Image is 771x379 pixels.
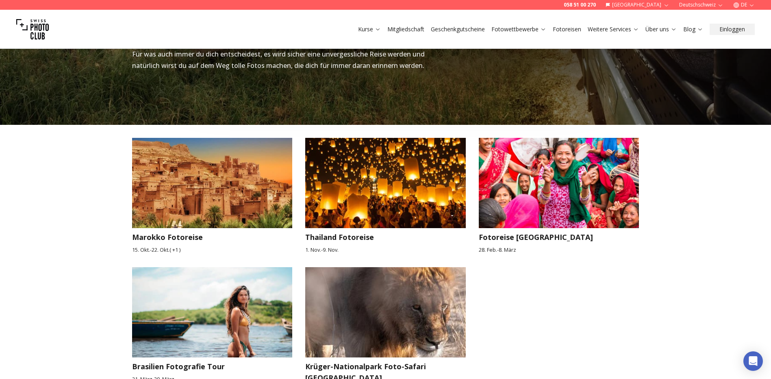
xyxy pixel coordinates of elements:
[132,231,293,243] h3: Marokko Fotoreise
[305,246,466,254] small: 1. Nov. - 9. Nov.
[358,25,381,33] a: Kurse
[132,246,293,254] small: 15. Okt. - 22. Okt. ( + 1 )
[680,24,706,35] button: Blog
[645,25,677,33] a: Über uns
[471,133,647,233] img: Fotoreise Nepal
[710,24,755,35] button: Einloggen
[305,138,466,254] a: Thailand FotoreiseThailand Fotoreise1. Nov.-9. Nov.
[355,24,384,35] button: Kurse
[479,231,639,243] h3: Fotoreise [GEOGRAPHIC_DATA]
[16,13,49,46] img: Swiss photo club
[132,138,293,254] a: Marokko FotoreiseMarokko Fotoreise15. Okt.-22. Okt.( +1 )
[488,24,549,35] button: Fotowettbewerbe
[743,351,763,371] div: Open Intercom Messenger
[297,262,473,362] img: Krüger-Nationalpark Foto-Safari Südafrika
[564,2,596,8] a: 058 51 00 270
[124,262,300,362] img: Brasilien Fotografie Tour
[683,25,703,33] a: Blog
[642,24,680,35] button: Über uns
[297,133,473,233] img: Thailand Fotoreise
[428,24,488,35] button: Geschenkgutscheine
[305,231,466,243] h3: Thailand Fotoreise
[479,246,639,254] small: 28. Feb. - 8. März
[384,24,428,35] button: Mitgliedschaft
[132,48,444,71] p: Für was auch immer du dich entscheidest, es wird sicher eine unvergessliche Reise werden und natü...
[553,25,581,33] a: Fotoreisen
[387,25,424,33] a: Mitgliedschaft
[584,24,642,35] button: Weitere Services
[124,133,300,233] img: Marokko Fotoreise
[431,25,485,33] a: Geschenkgutscheine
[549,24,584,35] button: Fotoreisen
[132,361,293,372] h3: Brasilien Fotografie Tour
[479,138,639,254] a: Fotoreise NepalFotoreise [GEOGRAPHIC_DATA]28. Feb.-8. März
[491,25,546,33] a: Fotowettbewerbe
[588,25,639,33] a: Weitere Services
